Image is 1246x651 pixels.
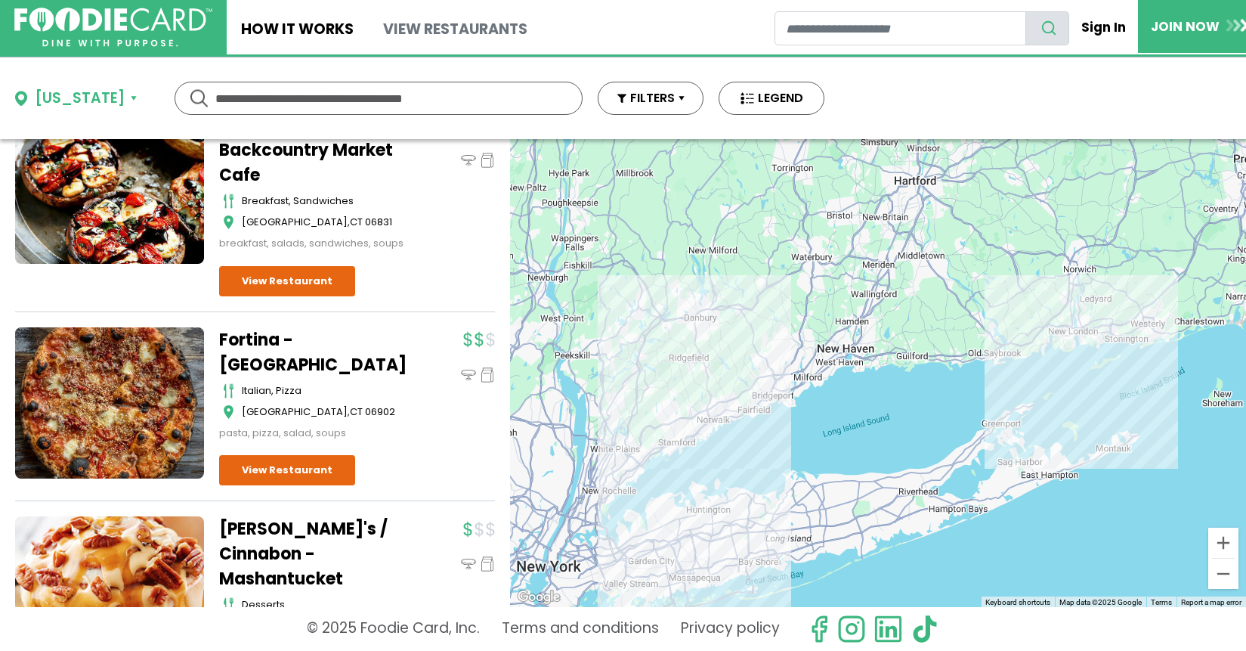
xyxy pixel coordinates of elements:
[350,405,363,419] span: CT
[219,113,408,188] a: Happiness is Backcountry Market Cafe
[242,405,408,420] div: ,
[242,405,348,419] span: [GEOGRAPHIC_DATA]
[985,597,1050,608] button: Keyboard shortcuts
[681,615,780,643] a: Privacy policy
[805,615,833,643] svg: check us out on facebook
[774,11,1026,45] input: restaurant search
[35,88,125,110] div: [US_STATE]
[219,455,355,485] a: View Restaurant
[1059,598,1142,606] span: Map data ©2025 Google
[911,615,939,643] img: tiktok.svg
[502,615,659,643] a: Terms and conditions
[242,215,348,229] span: [GEOGRAPHIC_DATA]
[242,194,408,209] div: breakfast, sandwiches
[223,194,234,209] img: cutlery_icon.svg
[219,266,355,296] a: View Restaurant
[1208,528,1238,558] button: Zoom in
[1069,11,1139,44] a: Sign In
[461,153,476,168] img: dinein_icon.svg
[15,88,137,110] button: [US_STATE]
[514,587,564,607] a: Open this area in Google Maps (opens a new window)
[480,153,495,168] img: pickup_icon.svg
[242,597,408,612] div: desserts
[1181,598,1241,606] a: Report a map error
[223,383,234,398] img: cutlery_icon.svg
[1025,11,1069,45] button: search
[14,8,212,48] img: FoodieCard; Eat, Drink, Save, Donate
[480,556,495,572] img: pickup_icon.svg
[223,597,234,612] img: cutlery_icon.svg
[242,383,408,398] div: italian, pizza
[1151,598,1172,606] a: Terms
[514,587,564,607] img: Google
[219,236,408,251] div: breakfast, salads, sandwiches, soups
[719,82,824,115] button: LEGEND
[350,215,363,229] span: CT
[223,215,234,230] img: map_icon.svg
[598,82,703,115] button: FILTERS
[461,367,476,383] img: dinein_icon.svg
[219,516,408,591] a: [PERSON_NAME]'s / Cinnabon - Mashantucket
[365,215,392,229] span: 06831
[219,426,408,441] div: pasta, pizza, salad, soups
[480,367,495,383] img: pickup_icon.svg
[873,615,902,643] img: linkedin.svg
[461,556,476,572] img: dinein_icon.svg
[219,327,408,377] a: Fortina - [GEOGRAPHIC_DATA]
[307,615,480,643] p: © 2025 Foodie Card, Inc.
[242,215,408,230] div: ,
[1208,559,1238,589] button: Zoom out
[223,405,234,420] img: map_icon.svg
[365,405,395,419] span: 06902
